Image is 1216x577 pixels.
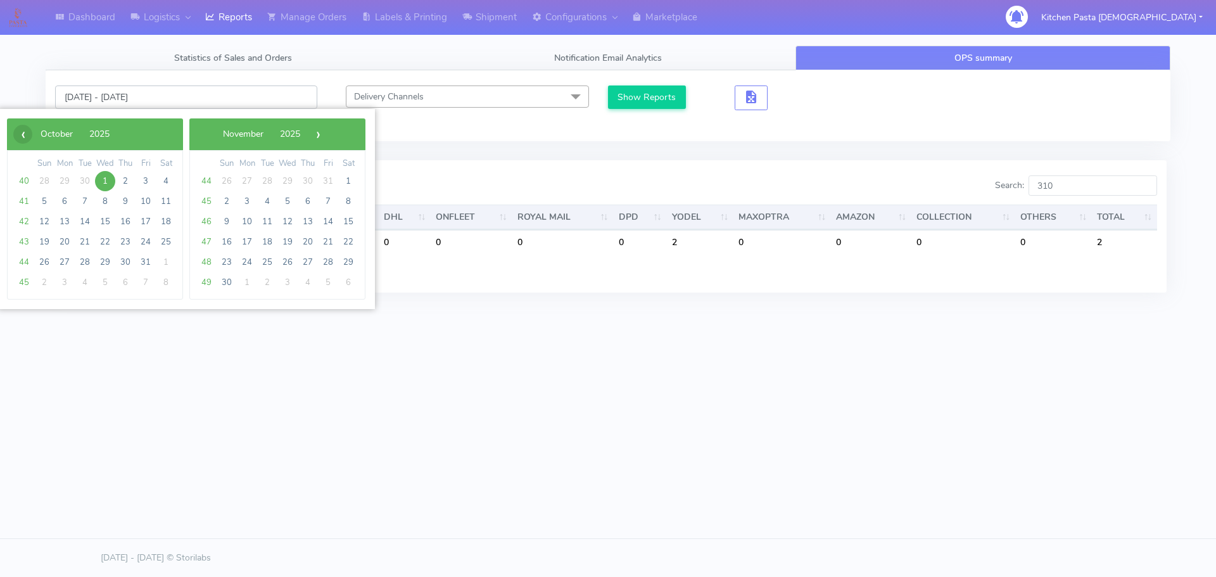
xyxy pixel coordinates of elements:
[75,212,95,232] span: 14
[115,212,136,232] span: 16
[831,230,911,254] td: 0
[338,191,358,212] span: 8
[217,157,237,171] th: weekday
[75,171,95,191] span: 30
[13,125,137,137] bs-datepicker-navigation-view: ​ ​ ​
[338,171,358,191] span: 1
[196,171,217,191] span: 44
[1092,205,1157,230] th: TOTAL : activate to sort column ascending
[95,272,115,293] span: 5
[298,191,318,212] span: 6
[995,175,1157,196] label: Search:
[512,230,614,254] td: 0
[379,205,431,230] th: DHL : activate to sort column ascending
[614,230,667,254] td: 0
[554,52,662,64] span: Notification Email Analytics
[32,125,81,144] button: October
[14,232,34,252] span: 43
[257,191,277,212] span: 4
[217,272,237,293] span: 30
[115,191,136,212] span: 9
[156,171,176,191] span: 4
[277,232,298,252] span: 19
[257,252,277,272] span: 25
[89,128,110,140] span: 2025
[75,252,95,272] span: 28
[954,52,1012,64] span: OPS summary
[608,86,686,109] button: Show Reports
[196,191,217,212] span: 45
[431,205,512,230] th: ONFLEET : activate to sort column ascending
[54,252,75,272] span: 27
[34,272,54,293] span: 2
[156,232,176,252] span: 25
[54,272,75,293] span: 3
[308,125,327,144] button: ›
[237,232,257,252] span: 17
[217,212,237,232] span: 9
[215,125,272,144] button: November
[115,232,136,252] span: 23
[354,91,424,103] span: Delivery Channels
[237,272,257,293] span: 1
[237,171,257,191] span: 27
[75,272,95,293] span: 4
[277,212,298,232] span: 12
[237,157,257,171] th: weekday
[257,272,277,293] span: 2
[34,171,54,191] span: 28
[196,125,327,137] bs-datepicker-navigation-view: ​ ​ ​
[136,191,156,212] span: 10
[298,157,318,171] th: weekday
[14,191,34,212] span: 41
[196,252,217,272] span: 48
[54,157,75,171] th: weekday
[136,272,156,293] span: 7
[298,272,318,293] span: 4
[14,171,34,191] span: 40
[257,157,277,171] th: weekday
[237,191,257,212] span: 3
[733,205,831,230] th: MAXOPTRA : activate to sort column ascending
[75,232,95,252] span: 21
[75,191,95,212] span: 7
[257,232,277,252] span: 18
[136,232,156,252] span: 24
[512,205,614,230] th: ROYAL MAIL : activate to sort column ascending
[95,171,115,191] span: 1
[318,232,338,252] span: 21
[14,272,34,293] span: 45
[667,230,734,254] td: 2
[174,52,292,64] span: Statistics of Sales and Orders
[431,230,512,254] td: 0
[46,46,1170,70] ul: Tabs
[298,212,318,232] span: 13
[217,191,237,212] span: 2
[338,272,358,293] span: 6
[223,128,263,140] span: November
[136,212,156,232] span: 17
[115,272,136,293] span: 6
[237,252,257,272] span: 24
[318,252,338,272] span: 28
[156,191,176,212] span: 11
[81,125,118,144] button: 2025
[667,205,734,230] th: YODEL : activate to sort column ascending
[831,205,911,230] th: AMAZON : activate to sort column ascending
[272,125,308,144] button: 2025
[34,157,54,171] th: weekday
[54,232,75,252] span: 20
[34,232,54,252] span: 19
[196,212,217,232] span: 46
[277,157,298,171] th: weekday
[95,252,115,272] span: 29
[136,252,156,272] span: 31
[733,230,831,254] td: 0
[379,230,431,254] td: 0
[257,212,277,232] span: 11
[196,272,217,293] span: 49
[115,252,136,272] span: 30
[277,272,298,293] span: 3
[95,232,115,252] span: 22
